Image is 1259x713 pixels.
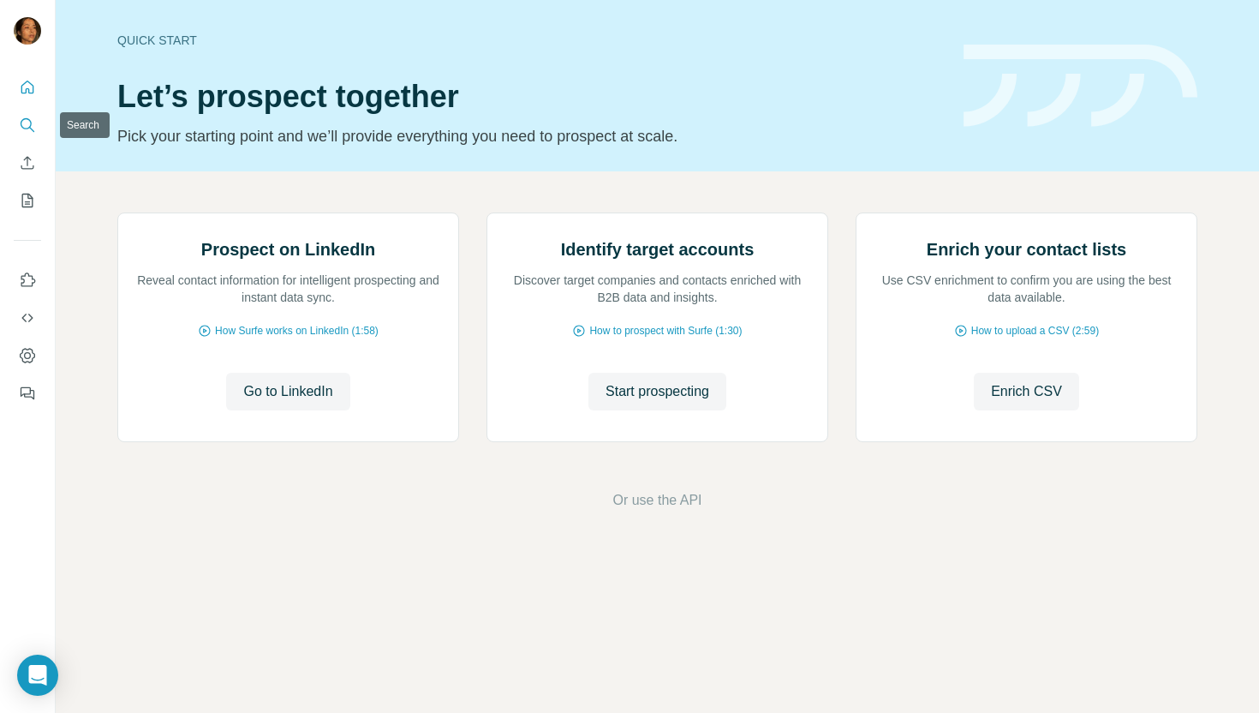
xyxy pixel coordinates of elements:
div: Open Intercom Messenger [17,655,58,696]
h1: Let’s prospect together [117,80,943,114]
p: Discover target companies and contacts enriched with B2B data and insights. [504,272,810,306]
button: Search [14,110,41,141]
span: How Surfe works on LinkedIn (1:58) [215,323,379,339]
button: Use Surfe on LinkedIn [14,265,41,296]
h2: Enrich your contact lists [927,237,1126,261]
span: How to prospect with Surfe (1:30) [589,323,742,339]
span: Enrich CSV [991,381,1062,402]
button: Enrich CSV [974,373,1079,410]
button: Enrich CSV [14,147,41,178]
button: My lists [14,185,41,216]
img: banner [964,45,1197,128]
img: Avatar [14,17,41,45]
div: Quick start [117,32,943,49]
h2: Prospect on LinkedIn [201,237,375,261]
p: Reveal contact information for intelligent prospecting and instant data sync. [135,272,441,306]
h2: Identify target accounts [561,237,755,261]
button: Start prospecting [588,373,726,410]
span: Go to LinkedIn [243,381,332,402]
button: Feedback [14,378,41,409]
span: How to upload a CSV (2:59) [971,323,1099,339]
span: Start prospecting [606,381,709,402]
button: Quick start [14,72,41,103]
button: Or use the API [612,490,701,511]
p: Use CSV enrichment to confirm you are using the best data available. [874,272,1179,306]
p: Pick your starting point and we’ll provide everything you need to prospect at scale. [117,124,943,148]
button: Use Surfe API [14,303,41,333]
button: Go to LinkedIn [226,373,349,410]
button: Dashboard [14,340,41,371]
